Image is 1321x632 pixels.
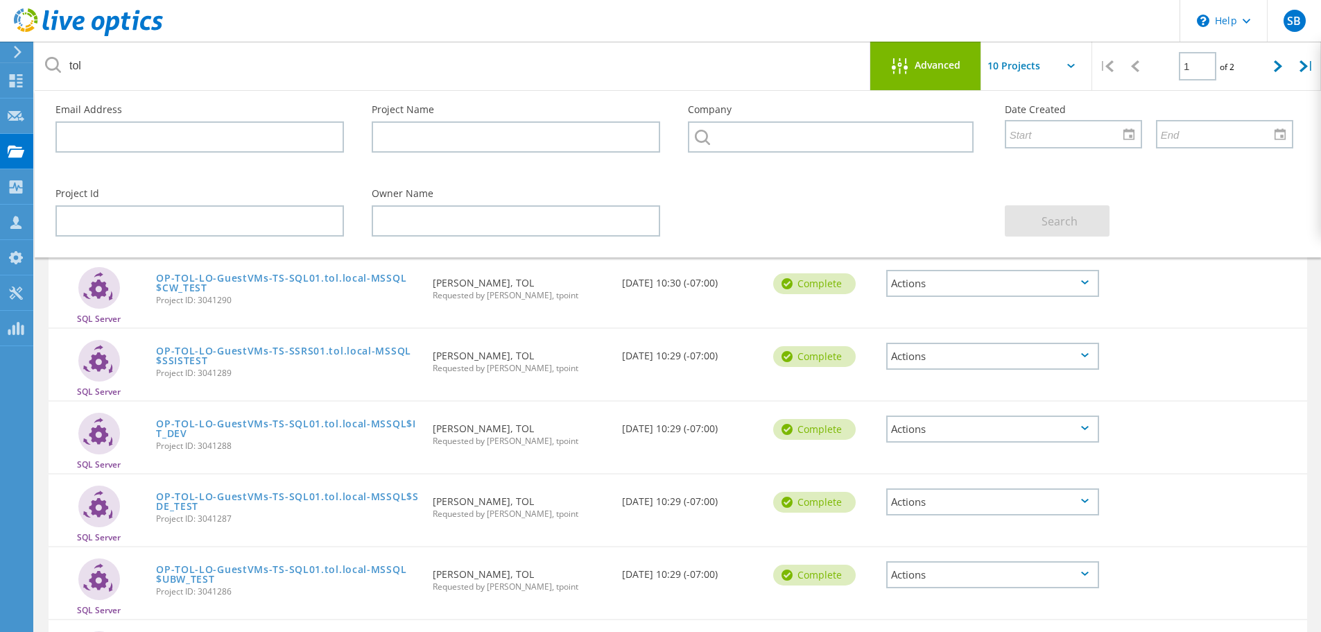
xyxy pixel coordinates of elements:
span: SQL Server [77,315,121,323]
span: of 2 [1220,61,1234,73]
div: Complete [773,565,856,586]
span: Project ID: 3041288 [156,442,419,450]
div: [DATE] 10:29 (-07:00) [615,402,766,447]
span: Project ID: 3041287 [156,515,419,523]
div: Actions [886,561,1099,588]
div: [PERSON_NAME], TOL [426,402,614,459]
span: Requested by [PERSON_NAME], tpoint [433,510,607,518]
div: [PERSON_NAME], TOL [426,329,614,386]
span: Advanced [915,60,960,70]
a: OP-TOL-LO-GuestVMs-TS-SSRS01.tol.local-MSSQL$SSISTEST [156,346,419,366]
span: SQL Server [77,606,121,615]
span: Project ID: 3041286 [156,588,419,596]
a: OP-TOL-LO-GuestVMs-TS-SQL01.tol.local-MSSQL$UBW_TEST [156,565,419,584]
input: End [1157,121,1282,147]
div: [PERSON_NAME], TOL [426,256,614,314]
span: Project ID: 3041289 [156,369,419,377]
svg: \n [1197,15,1209,27]
div: Actions [886,416,1099,443]
span: Project ID: 3041290 [156,296,419,305]
div: [DATE] 10:29 (-07:00) [615,329,766,375]
span: Requested by [PERSON_NAME], tpoint [433,291,607,300]
span: Search [1042,214,1078,229]
div: | [1092,42,1121,91]
input: Start [1006,121,1131,147]
div: [DATE] 10:29 (-07:00) [615,547,766,593]
div: Actions [886,270,1099,297]
span: Requested by [PERSON_NAME], tpoint [433,364,607,373]
label: Email Address [55,105,344,114]
div: [PERSON_NAME], TOL [426,475,614,532]
a: OP-TOL-LO-GuestVMs-TS-SQL01.tol.local-MSSQL$CW_TEST [156,273,419,293]
label: Owner Name [372,189,660,198]
div: Complete [773,419,856,440]
span: SQL Server [77,388,121,396]
div: [DATE] 10:30 (-07:00) [615,256,766,302]
div: Complete [773,273,856,294]
div: Actions [886,343,1099,370]
div: | [1293,42,1321,91]
a: OP-TOL-LO-GuestVMs-TS-SQL01.tol.local-MSSQL$SDE_TEST [156,492,419,511]
label: Project Id [55,189,344,198]
a: Live Optics Dashboard [14,29,163,39]
div: [DATE] 10:29 (-07:00) [615,475,766,520]
label: Company [688,105,976,114]
span: SB [1287,15,1301,26]
label: Date Created [1005,105,1293,114]
label: Project Name [372,105,660,114]
div: Complete [773,346,856,367]
span: SQL Server [77,533,121,542]
span: SQL Server [77,461,121,469]
span: Requested by [PERSON_NAME], tpoint [433,583,607,591]
a: OP-TOL-LO-GuestVMs-TS-SQL01.tol.local-MSSQL$IT_DEV [156,419,419,438]
div: [PERSON_NAME], TOL [426,547,614,605]
input: Search projects by name, owner, ID, company, etc [35,42,871,90]
div: Complete [773,492,856,513]
span: Requested by [PERSON_NAME], tpoint [433,437,607,445]
button: Search [1005,205,1110,237]
div: Actions [886,488,1099,515]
